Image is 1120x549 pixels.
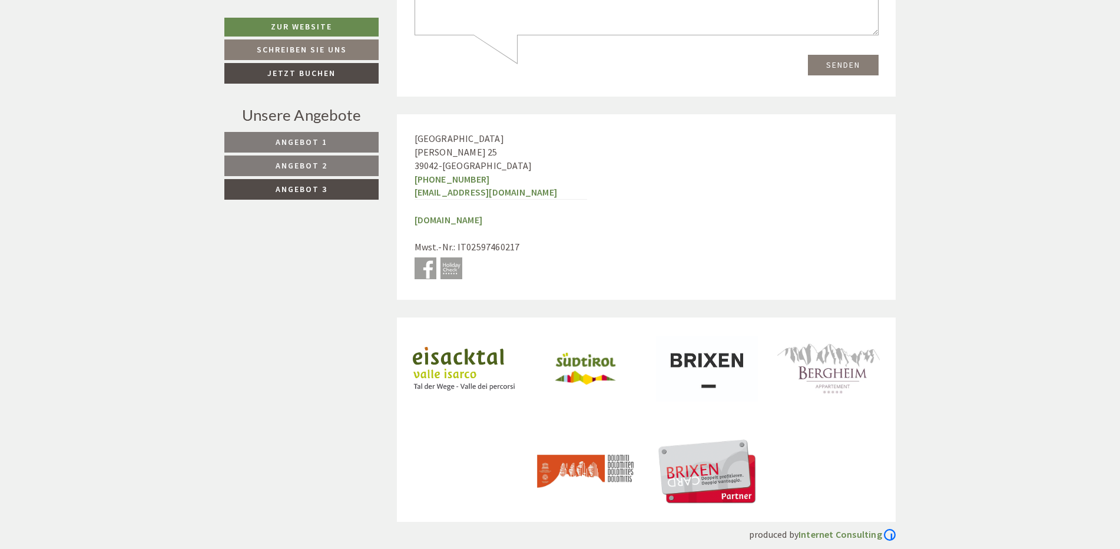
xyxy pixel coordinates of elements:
div: [GEOGRAPHIC_DATA] [18,35,187,44]
div: Guten Tag, wie können wir Ihnen helfen? [9,32,193,68]
div: Unsere Angebote [224,104,379,126]
small: 08:31 [171,184,446,193]
div: Sie [171,135,446,144]
a: Internet Consulting [798,528,896,540]
img: Logo Internet Consulting [884,529,896,541]
a: [PHONE_NUMBER] [415,173,490,185]
span: Angebot 1 [276,137,327,147]
div: produced by [224,522,896,541]
small: 20:21 [18,58,187,66]
span: Angebot 2 [276,160,327,171]
a: Zur Website [224,18,379,37]
span: [PERSON_NAME] 25 [415,146,498,158]
a: [EMAIL_ADDRESS][DOMAIN_NAME] [415,186,558,198]
span: Angebot 3 [276,184,327,194]
span: [GEOGRAPHIC_DATA] [415,133,504,144]
b: Internet Consulting [798,528,882,540]
div: - Mwst.-Nr. [397,114,605,300]
span: 39042 [415,160,439,171]
a: Jetzt buchen [224,63,379,84]
div: Wie spät kann man am Abend eichecken [276,71,455,107]
div: guten Tag , hätte Interesse am Angebot Nummer 3 ,würde am [DATE] aber erst um ca 19.00-20.30 Uhr ... [165,133,455,195]
span: : IT02597460217 [453,241,519,253]
div: Montag [206,9,257,29]
small: 20:22 [281,96,446,104]
button: Senden [393,310,464,331]
div: Sie [281,73,446,82]
div: Dienstag [204,110,261,130]
span: [GEOGRAPHIC_DATA] [442,160,532,171]
a: Schreiben Sie uns [224,39,379,60]
a: [DOMAIN_NAME] [415,214,483,226]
